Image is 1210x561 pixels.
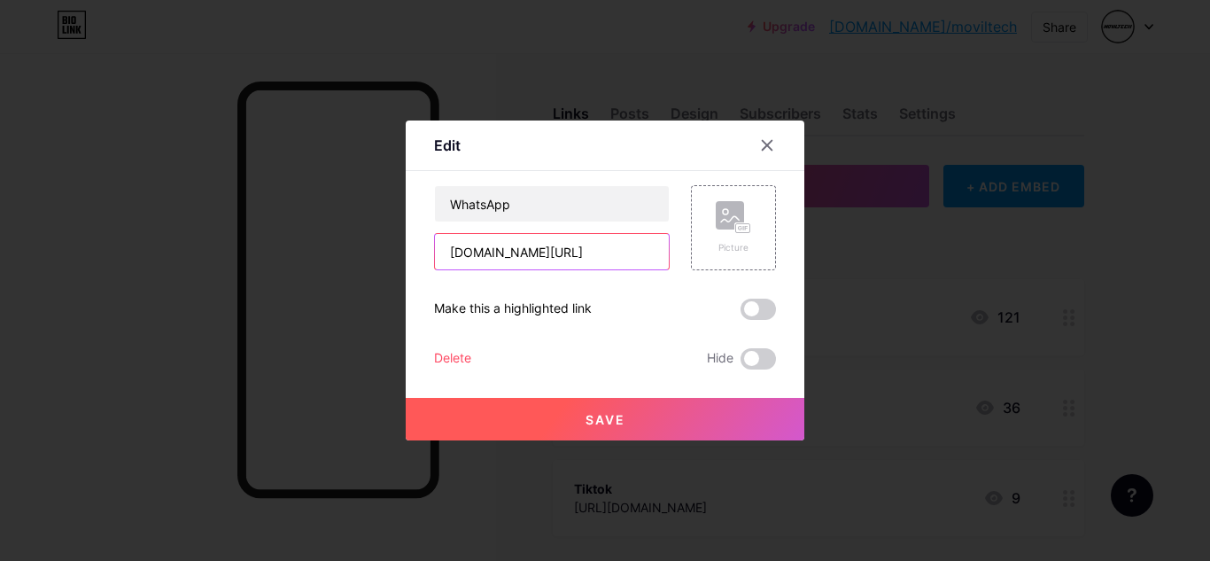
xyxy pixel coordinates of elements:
[716,241,751,254] div: Picture
[434,348,471,370] div: Delete
[435,234,669,269] input: URL
[435,186,669,222] input: Title
[586,412,625,427] span: Save
[434,135,461,156] div: Edit
[406,398,804,440] button: Save
[707,348,733,370] span: Hide
[434,299,592,320] div: Make this a highlighted link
